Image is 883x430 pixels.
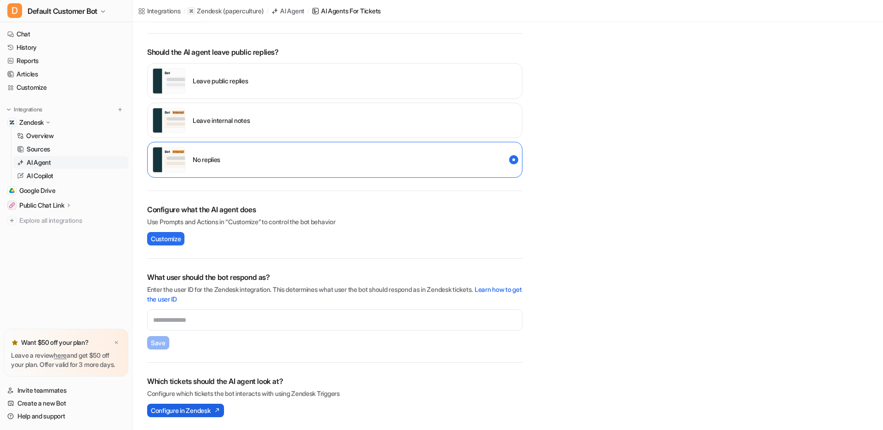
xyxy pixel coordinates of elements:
[13,143,128,156] a: Sources
[280,6,304,16] div: AI Agent
[19,118,44,127] p: Zendesk
[312,6,381,16] a: AI Agents for tickets
[27,145,50,154] p: Sources
[147,103,522,139] div: internal_reply
[138,6,181,16] a: Integrations
[147,142,522,178] div: disabled
[7,3,22,18] span: D
[9,203,15,208] img: Public Chat Link
[21,338,89,347] p: Want $50 off your plan?
[27,158,51,167] p: AI Agent
[147,46,522,58] p: Should the AI agent leave public replies?
[4,41,128,54] a: History
[321,6,381,16] div: AI Agents for tickets
[271,6,304,16] a: AI Agent
[27,171,53,180] p: AI Copilot
[4,81,128,94] a: Customize
[147,336,169,349] button: Save
[4,184,128,197] a: Google DriveGoogle Drive
[19,186,56,195] span: Google Drive
[152,68,185,94] img: user
[4,384,128,397] a: Invite teammates
[152,147,185,173] img: user
[193,155,220,164] p: No replies
[4,68,128,81] a: Articles
[4,54,128,67] a: Reports
[147,217,522,227] p: Use Prompts and Actions in “Customize” to control the bot behavior
[11,351,121,369] p: Leave a review and get $50 off your plan. Offer valid for 3 more days.
[267,7,269,15] span: /
[114,340,119,346] img: x
[4,397,128,410] a: Create a new Bot
[26,131,54,140] p: Overview
[223,6,264,16] p: ( paperculture )
[19,201,64,210] p: Public Chat Link
[6,106,12,113] img: expand menu
[13,156,128,169] a: AI Agent
[147,376,522,387] h2: Which tickets should the AI agent look at?
[9,120,15,125] img: Zendesk
[19,213,125,228] span: Explore all integrations
[147,272,522,283] h2: What user should the bot respond as?
[4,410,128,423] a: Help and support
[193,76,248,86] p: Leave public replies
[147,285,522,304] p: Enter the user ID for the Zendesk integration. This determines what user the bot should respond a...
[197,6,221,16] p: Zendesk
[147,204,522,215] h2: Configure what the AI agent does
[28,5,97,17] span: Default Customer Bot
[152,108,185,134] img: user
[147,389,522,398] p: Configure which tickets the bot interacts with using Zendesk Triggers
[183,7,185,15] span: /
[151,234,181,244] span: Customize
[9,188,15,193] img: Google Drive
[147,285,522,303] a: Learn how to get the user ID
[151,338,166,348] span: Save
[147,232,184,245] button: Customize
[4,105,45,114] button: Integrations
[151,406,210,415] span: Configure in Zendesk
[307,7,309,15] span: /
[117,106,123,113] img: menu_add.svg
[54,351,67,359] a: here
[188,6,264,16] a: Zendesk(paperculture)
[193,116,250,125] p: Leave internal notes
[13,169,128,182] a: AI Copilot
[147,404,224,417] button: Configure in Zendesk
[7,216,17,225] img: explore all integrations
[4,214,128,227] a: Explore all integrations
[11,339,18,346] img: star
[13,129,128,142] a: Overview
[147,63,522,99] div: external_reply
[4,28,128,41] a: Chat
[14,106,42,113] p: Integrations
[147,6,181,16] div: Integrations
